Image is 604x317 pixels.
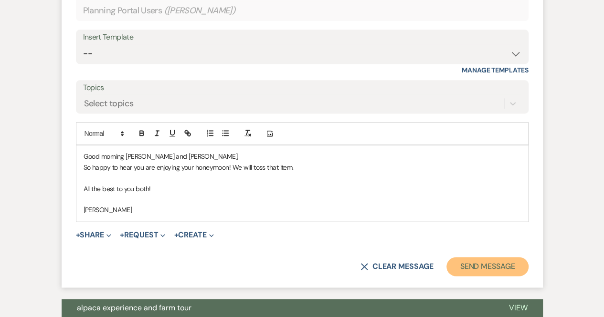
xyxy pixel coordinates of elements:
[462,66,529,74] a: Manage Templates
[446,257,528,276] button: Send Message
[84,97,134,110] div: Select topics
[509,303,528,313] span: View
[360,263,433,270] button: Clear message
[120,231,165,239] button: Request
[494,299,543,317] button: View
[83,81,521,95] label: Topics
[174,231,178,239] span: +
[76,231,112,239] button: Share
[76,231,80,239] span: +
[84,205,521,215] p: [PERSON_NAME]
[84,184,521,194] p: All the best to you both!
[84,162,521,173] p: So happy to hear you are enjoying your honeymoon! We will toss that item.
[164,4,235,17] span: ( [PERSON_NAME] )
[62,299,494,317] button: alpaca experience and farm tour
[174,231,213,239] button: Create
[83,1,521,20] div: Planning Portal Users
[83,31,521,44] div: Insert Template
[84,151,521,162] p: Good morning [PERSON_NAME] and [PERSON_NAME],
[120,231,124,239] span: +
[77,303,191,313] span: alpaca experience and farm tour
